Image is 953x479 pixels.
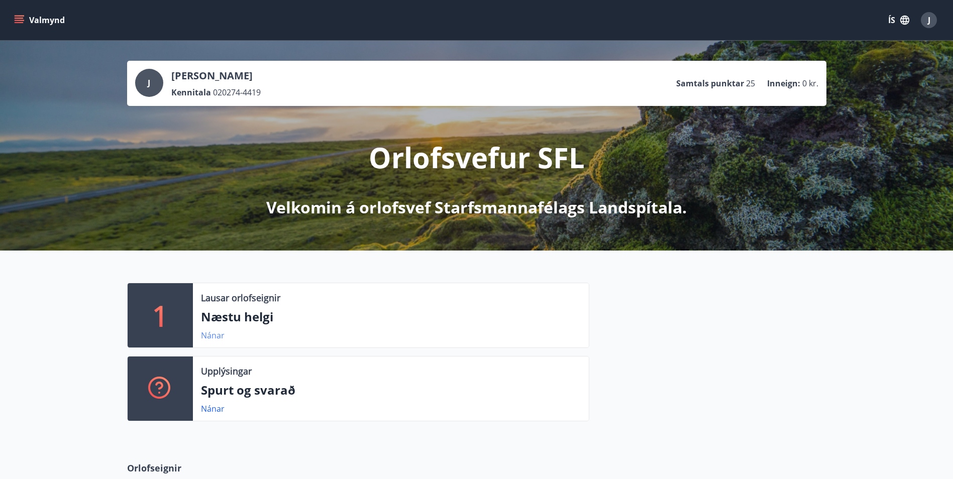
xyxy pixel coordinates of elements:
p: Kennitala [171,87,211,98]
span: Orlofseignir [127,461,181,474]
p: Samtals punktar [676,78,744,89]
p: Upplýsingar [201,365,252,378]
p: [PERSON_NAME] [171,69,261,83]
button: ÍS [883,11,915,29]
p: Spurt og svarað [201,382,581,399]
span: 0 kr. [802,78,818,89]
a: Nánar [201,330,225,341]
button: J [917,8,941,32]
p: Orlofsvefur SFL [369,138,585,176]
button: menu [12,11,69,29]
span: J [928,15,930,26]
p: Inneign : [767,78,800,89]
p: 1 [152,296,168,334]
span: 25 [746,78,755,89]
p: Velkomin á orlofsvef Starfsmannafélags Landspítala. [266,196,687,218]
p: Lausar orlofseignir [201,291,280,304]
span: J [148,77,150,88]
p: Næstu helgi [201,308,581,325]
a: Nánar [201,403,225,414]
span: 020274-4419 [213,87,261,98]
